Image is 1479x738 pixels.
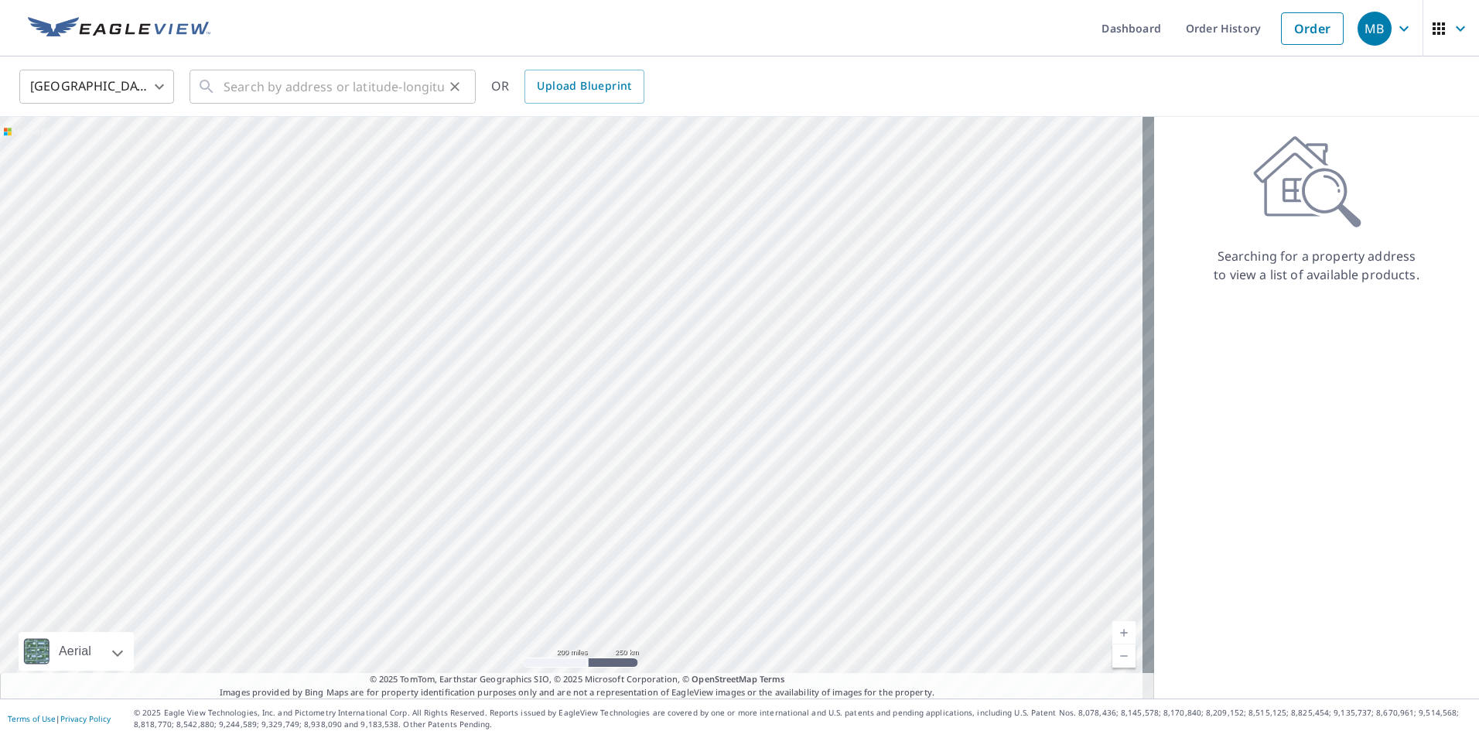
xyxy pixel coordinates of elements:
a: Terms of Use [8,713,56,724]
a: Terms [760,673,785,685]
a: Order [1281,12,1344,45]
div: MB [1358,12,1392,46]
p: © 2025 Eagle View Technologies, Inc. and Pictometry International Corp. All Rights Reserved. Repo... [134,707,1471,730]
a: Current Level 5, Zoom Out [1112,644,1136,668]
button: Clear [444,76,466,97]
p: Searching for a property address to view a list of available products. [1213,247,1420,284]
img: EV Logo [28,17,210,40]
a: Current Level 5, Zoom In [1112,621,1136,644]
div: OR [491,70,644,104]
div: Aerial [54,632,96,671]
span: Upload Blueprint [537,77,631,96]
a: OpenStreetMap [692,673,757,685]
p: | [8,714,111,723]
a: Privacy Policy [60,713,111,724]
div: [GEOGRAPHIC_DATA] [19,65,174,108]
div: Aerial [19,632,134,671]
a: Upload Blueprint [524,70,644,104]
input: Search by address or latitude-longitude [224,65,444,108]
span: © 2025 TomTom, Earthstar Geographics SIO, © 2025 Microsoft Corporation, © [370,673,785,686]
